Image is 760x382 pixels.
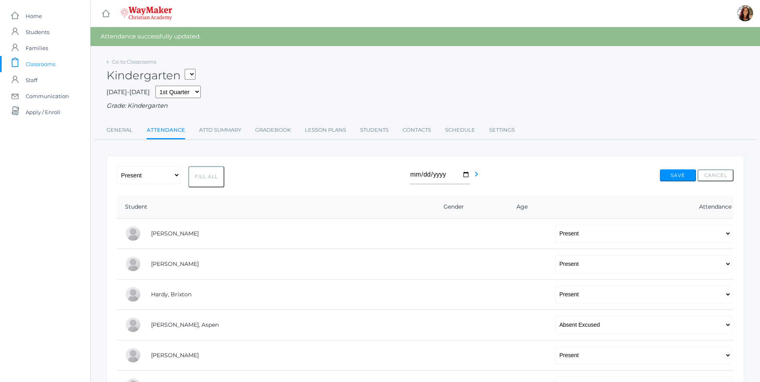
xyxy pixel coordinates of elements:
th: Age [491,195,547,219]
span: Families [26,40,48,56]
span: Communication [26,88,69,104]
button: Cancel [698,169,734,181]
a: [PERSON_NAME] [151,352,199,359]
div: Nico Hurley [125,347,141,363]
div: Grade: Kindergarten [107,101,744,111]
a: Contacts [403,122,431,138]
a: Attd Summary [199,122,241,138]
h2: Kindergarten [107,69,196,82]
span: Home [26,8,42,24]
span: Students [26,24,49,40]
a: Attendance [147,122,185,139]
a: Gradebook [255,122,291,138]
div: Brixton Hardy [125,286,141,302]
div: Abigail Backstrom [125,225,141,241]
button: Save [660,169,696,181]
span: Classrooms [26,56,55,72]
span: Staff [26,72,37,88]
a: Settings [489,122,515,138]
button: Fill All [188,166,224,187]
div: Aspen Hemingway [125,317,141,333]
th: Gender [410,195,491,219]
th: Student [117,195,410,219]
a: [PERSON_NAME], Aspen [151,321,219,328]
span: Apply / Enroll [26,104,60,120]
a: Students [360,122,389,138]
th: Attendance [547,195,734,219]
div: Nolan Gagen [125,256,141,272]
a: chevron_right [472,173,481,181]
img: waymaker-logo-stack-white-1602f2b1af18da31a5905e9982d058868370996dac5278e84edea6dabf9a3315.png [121,6,172,20]
div: Gina Pecor [737,5,753,21]
span: [DATE]-[DATE] [107,88,150,96]
a: [PERSON_NAME] [151,230,199,237]
a: Lesson Plans [305,122,346,138]
i: chevron_right [472,169,481,179]
a: General [107,122,133,138]
a: Go to Classrooms [112,58,156,65]
a: [PERSON_NAME] [151,260,199,267]
a: Hardy, Brixton [151,291,192,298]
div: Attendance successfully updated. [91,27,760,46]
a: Schedule [445,122,475,138]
